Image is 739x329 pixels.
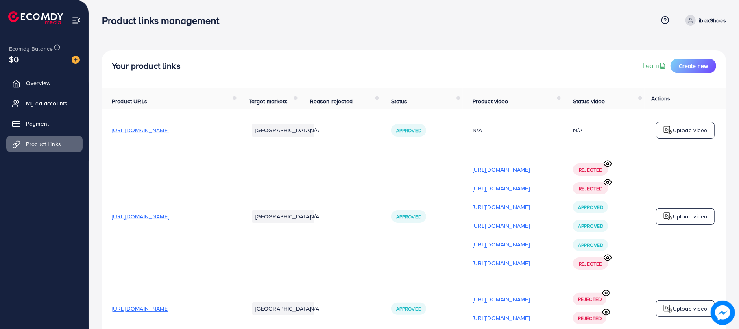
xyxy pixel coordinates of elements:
p: Upload video [673,125,708,135]
div: N/A [573,126,582,134]
a: Payment [6,115,83,132]
img: image [72,56,80,64]
span: Status [391,97,408,105]
span: Create new [679,62,708,70]
a: My ad accounts [6,95,83,111]
span: Approved [396,127,421,134]
img: logo [663,211,673,221]
span: N/A [310,126,319,134]
span: N/A [310,305,319,313]
span: Ecomdy Balance [9,45,53,53]
span: Rejected [579,185,602,192]
span: Status video [573,97,605,105]
p: Upload video [673,211,708,221]
span: [URL][DOMAIN_NAME] [112,212,169,220]
button: Create new [671,59,716,73]
span: Product video [473,97,508,105]
div: N/A [473,126,554,134]
p: [URL][DOMAIN_NAME] [473,221,530,231]
span: Approved [396,305,421,312]
span: My ad accounts [26,99,68,107]
p: Upload video [673,304,708,314]
span: Rejected [579,260,602,267]
p: [URL][DOMAIN_NAME] [473,202,530,212]
p: [URL][DOMAIN_NAME] [473,258,530,268]
li: [GEOGRAPHIC_DATA] [252,302,314,315]
span: Approved [578,242,603,248]
img: logo [663,125,673,135]
img: image [713,303,733,323]
span: [URL][DOMAIN_NAME] [112,305,169,313]
span: Overview [26,79,50,87]
span: N/A [310,212,319,220]
span: Product Links [26,140,61,148]
span: Payment [26,120,49,128]
h3: Product links management [102,15,226,26]
a: ibexShoes [682,15,726,26]
p: [URL][DOMAIN_NAME] [473,165,530,174]
img: logo [8,11,63,24]
span: [URL][DOMAIN_NAME] [112,126,169,134]
h4: Your product links [112,61,181,71]
a: Learn [643,61,667,70]
span: Product URLs [112,97,147,105]
span: Rejected [579,166,602,173]
p: [URL][DOMAIN_NAME] [473,183,530,193]
a: Product Links [6,136,83,152]
li: [GEOGRAPHIC_DATA] [252,210,314,223]
a: Overview [6,75,83,91]
span: Rejected [578,296,602,303]
img: menu [72,15,81,25]
li: [GEOGRAPHIC_DATA] [252,124,314,137]
span: Actions [651,94,670,102]
p: ibexShoes [699,15,726,25]
p: [URL][DOMAIN_NAME] [473,313,530,323]
img: logo [663,304,673,314]
p: [URL][DOMAIN_NAME] [473,294,530,304]
span: $0 [9,53,19,65]
span: Approved [578,204,603,211]
span: Target markets [249,97,288,105]
span: Approved [396,213,421,220]
p: [URL][DOMAIN_NAME] [473,240,530,249]
span: Reason rejected [310,97,353,105]
span: Approved [578,222,603,229]
span: Rejected [578,315,602,322]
